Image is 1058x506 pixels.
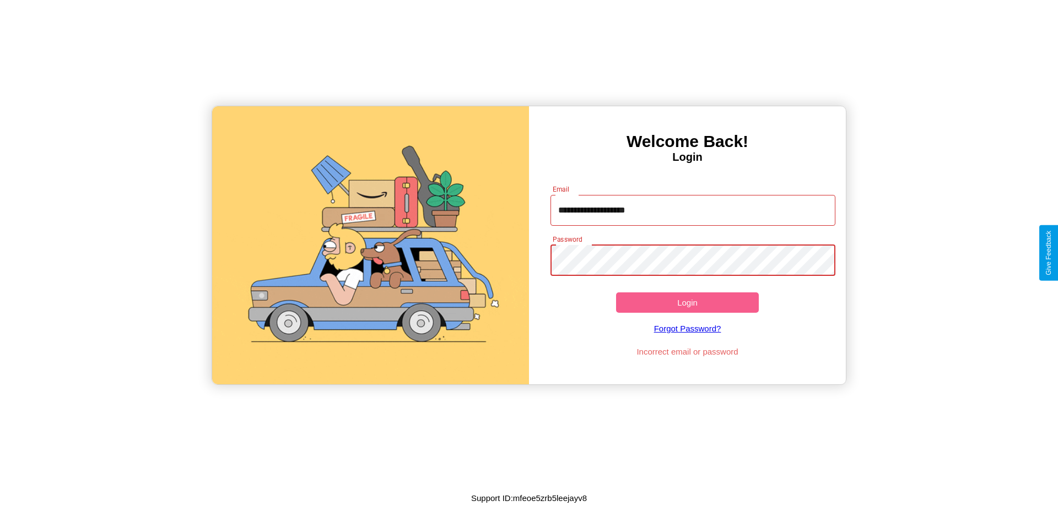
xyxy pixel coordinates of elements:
[212,106,529,384] img: gif
[1045,231,1052,275] div: Give Feedback
[529,132,846,151] h3: Welcome Back!
[553,235,582,244] label: Password
[471,491,587,505] p: Support ID: mfeoe5zrb5leejayv8
[616,292,759,313] button: Login
[545,344,830,359] p: Incorrect email or password
[553,184,570,194] label: Email
[545,313,830,344] a: Forgot Password?
[529,151,846,164] h4: Login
